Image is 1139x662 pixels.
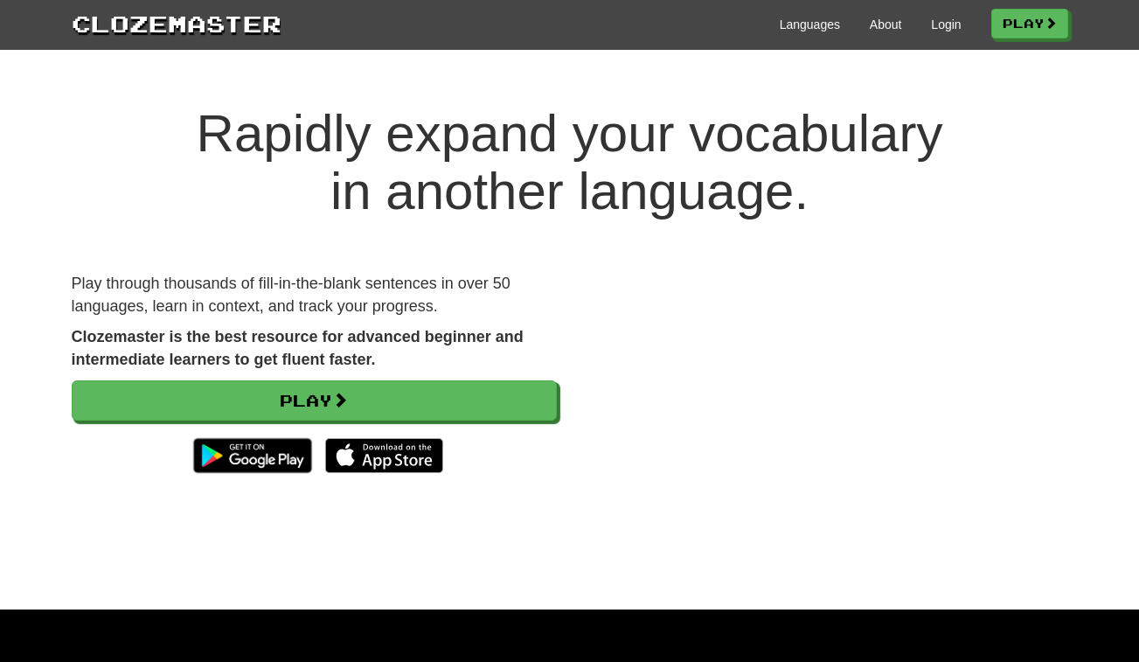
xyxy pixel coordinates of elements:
img: Get it on Google Play [184,429,320,482]
a: About [870,16,902,33]
a: Play [991,9,1068,38]
a: Clozemaster [72,7,281,39]
a: Languages [780,16,840,33]
p: Play through thousands of fill-in-the-blank sentences in over 50 languages, learn in context, and... [72,273,557,317]
a: Login [931,16,961,33]
a: Play [72,380,557,421]
strong: Clozemaster is the best resource for advanced beginner and intermediate learners to get fluent fa... [72,328,524,368]
img: Download_on_the_App_Store_Badge_US-UK_135x40-25178aeef6eb6b83b96f5f2d004eda3bffbb37122de64afbaef7... [325,438,443,473]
